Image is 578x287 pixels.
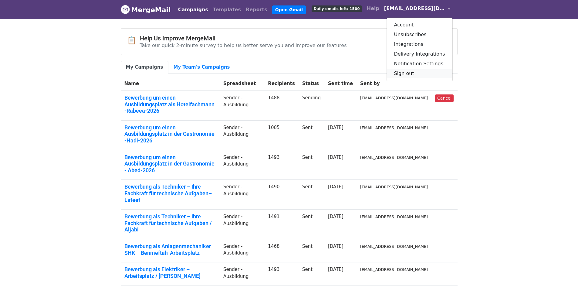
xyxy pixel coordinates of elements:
a: [DATE] [328,155,343,160]
a: Bewerbung um einen Ausbildungsplatz in der Gastronomie - Abed-2026 [124,154,216,174]
h4: Help Us Improve MergeMail [140,35,347,42]
th: Sent by [357,77,431,91]
th: Spreadsheet [220,77,264,91]
a: [DATE] [328,267,343,272]
a: Cancel [435,94,454,102]
iframe: Chat Widget [548,258,578,287]
a: Campaigns [176,4,211,16]
div: [EMAIL_ADDRESS][DOMAIN_NAME] [387,17,453,81]
a: [DATE] [328,214,343,219]
a: Bewerbung um einen Ausbildungsplatz in der Gastronomie -Hadi-2026 [124,124,216,144]
a: Reports [243,4,270,16]
th: Recipients [264,77,299,91]
a: My Team's Campaigns [168,61,235,73]
th: Name [121,77,220,91]
td: Sender -Ausbildung [220,120,264,150]
small: [EMAIL_ADDRESS][DOMAIN_NAME] [360,155,428,160]
a: Unsubscribes [387,30,452,39]
td: Sender -Ausbildung [220,262,264,285]
td: 1005 [264,120,299,150]
th: Status [299,77,324,91]
a: [DATE] [328,244,343,249]
td: Sender -Ausbildung [220,239,264,262]
a: Open Gmail [272,5,306,14]
td: Sent [299,180,324,210]
small: [EMAIL_ADDRESS][DOMAIN_NAME] [360,96,428,100]
a: Bewerbung um einen Ausbildungsplatz als Hotelfachmann -Rabeea-2026 [124,94,216,114]
a: Account [387,20,452,30]
a: MergeMail [121,3,171,16]
td: Sender -Ausbildung [220,150,264,180]
td: 1493 [264,262,299,285]
small: [EMAIL_ADDRESS][DOMAIN_NAME] [360,185,428,189]
small: [EMAIL_ADDRESS][DOMAIN_NAME] [360,267,428,272]
td: 1493 [264,150,299,180]
a: [EMAIL_ADDRESS][DOMAIN_NAME] [382,2,453,17]
td: Sent [299,262,324,285]
td: 1490 [264,180,299,210]
td: Sender -Ausbildung [220,210,264,239]
a: My Campaigns [121,61,168,73]
td: 1491 [264,210,299,239]
span: Daily emails left: 1500 [312,5,362,12]
small: [EMAIL_ADDRESS][DOMAIN_NAME] [360,214,428,219]
a: Integrations [387,39,452,49]
td: Sender -Ausbildung [220,91,264,121]
a: Bewerbung als Elektriker – Arbeitsplatz / [PERSON_NAME] [124,266,216,279]
td: 1468 [264,239,299,262]
small: [EMAIL_ADDRESS][DOMAIN_NAME] [360,125,428,130]
a: Sign out [387,69,452,78]
td: 1488 [264,91,299,121]
td: Sent [299,120,324,150]
td: Sent [299,210,324,239]
a: Help [364,2,382,15]
a: Daily emails left: 1500 [309,2,364,15]
div: Chat-Widget [548,258,578,287]
td: Sent [299,150,324,180]
span: 📋 [127,36,140,45]
td: Sending [299,91,324,121]
td: Sent [299,239,324,262]
a: Notification Settings [387,59,452,69]
small: [EMAIL_ADDRESS][DOMAIN_NAME] [360,244,428,249]
th: Sent time [324,77,357,91]
a: [DATE] [328,125,343,130]
a: Delivery Integrations [387,49,452,59]
a: Bewerbung als Anlagenmechaniker SHK – Benmeftah-Arbeitsplatz [124,243,216,256]
a: Bewerbung als Techniker – Ihre Fachkraft für technische Aufgaben / Aljabi [124,213,216,233]
img: MergeMail logo [121,5,130,14]
td: Sender -Ausbildung [220,180,264,210]
a: [DATE] [328,184,343,190]
span: [EMAIL_ADDRESS][DOMAIN_NAME] [384,5,445,12]
a: Templates [211,4,243,16]
p: Take our quick 2-minute survey to help us better serve you and improve our features [140,42,347,49]
a: Bewerbung als Techniker – Ihre Fachkraft für technische Aufgaben– Lateef [124,183,216,203]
